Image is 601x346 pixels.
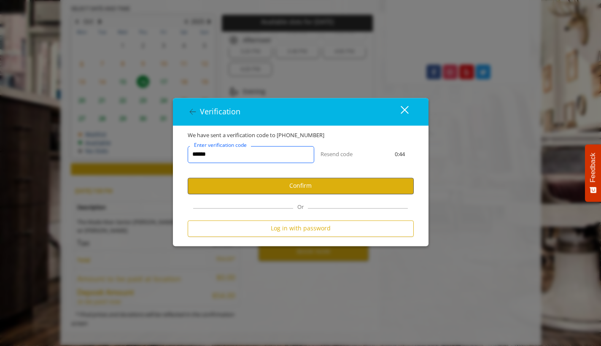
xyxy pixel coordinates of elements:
button: close dialog [385,103,414,120]
div: close dialog [391,105,408,118]
button: Confirm [188,178,414,194]
span: Verification [200,106,240,116]
label: Enter verification code [190,141,251,149]
div: We have sent a verification code to [PHONE_NUMBER] [181,131,420,140]
button: Log in with password [188,220,414,237]
span: Or [293,203,308,211]
button: Resend code [321,150,353,159]
button: Feedback - Show survey [585,144,601,202]
input: verificationCodeText [188,146,314,163]
span: Feedback [589,153,597,182]
div: 0:44 [380,150,420,159]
